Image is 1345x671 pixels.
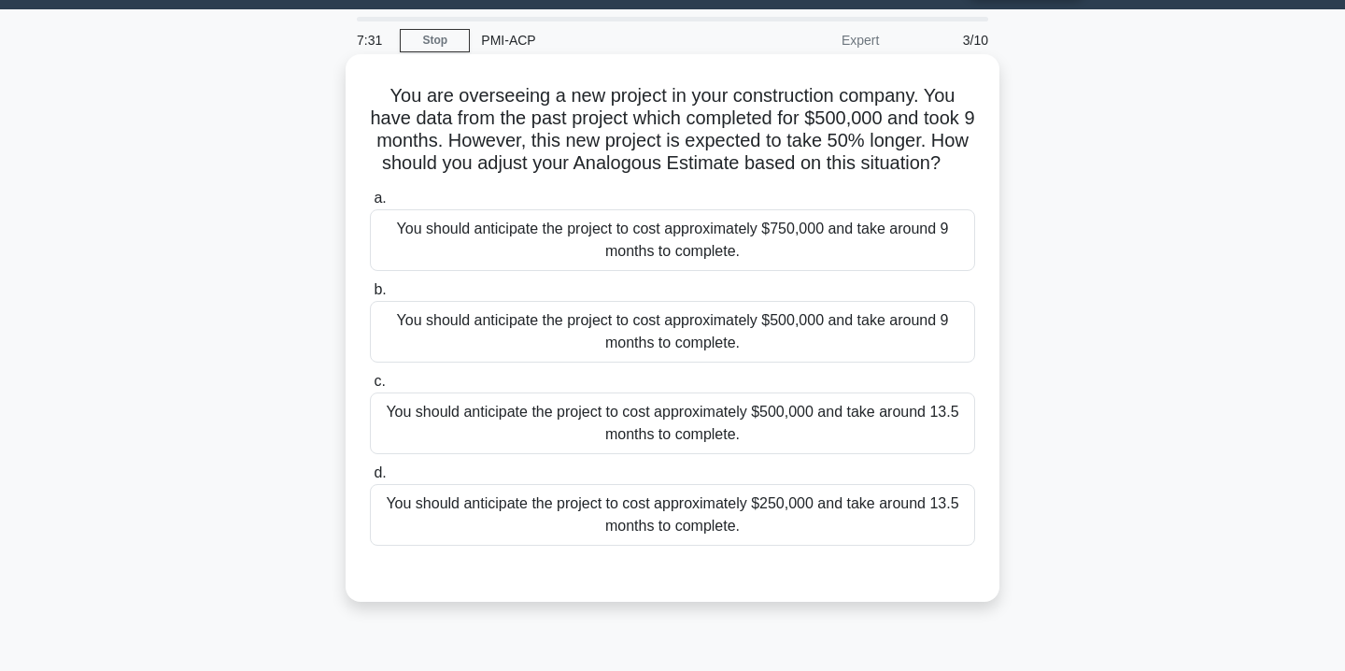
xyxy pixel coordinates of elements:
div: 3/10 [890,21,999,59]
div: You should anticipate the project to cost approximately $500,000 and take around 13.5 months to c... [370,393,975,454]
span: b. [374,281,386,297]
div: 7:31 [346,21,400,59]
span: d. [374,464,386,480]
span: a. [374,190,386,206]
div: You should anticipate the project to cost approximately $500,000 and take around 9 months to comp... [370,301,975,363]
a: Stop [400,29,470,52]
span: c. [374,373,385,389]
div: Expert [727,21,890,59]
div: You should anticipate the project to cost approximately $250,000 and take around 13.5 months to c... [370,484,975,546]
div: You should anticipate the project to cost approximately $750,000 and take around 9 months to comp... [370,209,975,271]
h5: You are overseeing a new project in your construction company. You have data from the past projec... [368,84,977,176]
div: PMI-ACP [470,21,727,59]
